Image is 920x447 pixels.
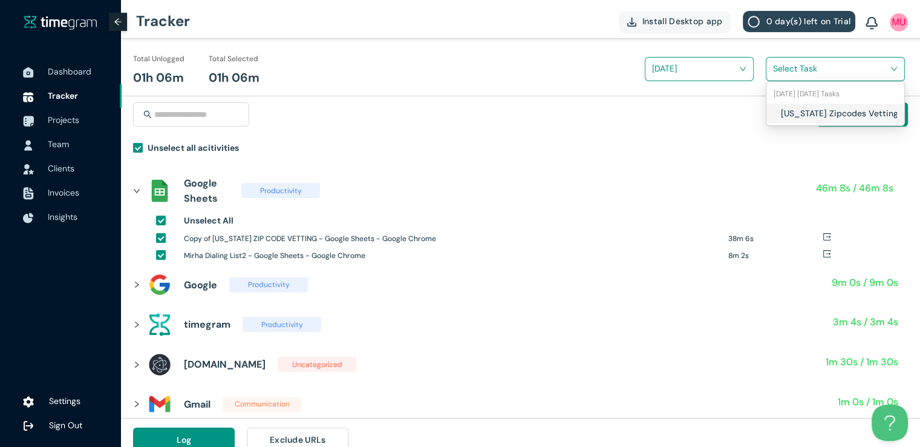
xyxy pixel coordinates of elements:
[133,68,184,87] h1: 01h 06m
[148,392,172,416] img: assets%2Ficons%2Ficons8-gmail-240.png
[838,394,898,409] h1: 1m 0s / 1m 0s
[184,397,210,412] h1: Gmail
[833,314,898,329] h1: 3m 4s / 3m 4s
[143,110,152,119] span: search
[642,15,723,28] span: Install Desktop app
[278,357,356,372] span: Uncategorized
[223,397,301,412] span: Communication
[148,353,172,377] img: assets%2Ficons%2Felectron-logo.png
[816,180,893,196] h1: 46m 8s / 46m 8s
[184,317,230,332] h1: timegram
[133,400,140,408] span: right
[48,139,69,150] span: Team
[184,357,266,372] h1: [DOMAIN_NAME]
[23,67,34,78] img: DashboardIcon
[48,90,78,101] span: Tracker
[133,53,184,65] h1: Total Unlogged
[133,281,140,288] span: right
[133,187,140,194] span: right
[241,183,320,198] span: Productivity
[184,214,233,227] h1: Unselect All
[23,140,34,151] img: UserIcon
[866,17,878,30] img: BellIcon
[148,273,172,297] img: assets%2Ficons%2Ficons8-google-240.png
[23,116,34,127] img: ProjectIcon
[184,277,217,293] h1: Google
[209,68,259,87] h1: 01h 06m
[184,176,229,206] h1: Google Sheets
[766,15,850,28] span: 0 day(s) left on Trial
[23,164,34,174] img: InvoiceIcon
[148,141,239,154] h1: Unselect all acitivities
[177,433,192,446] span: Log
[823,233,831,241] span: export
[24,15,97,30] img: timegram
[627,18,636,27] img: DownloadApp
[23,187,34,200] img: InvoiceIcon
[48,66,91,77] span: Dashboard
[823,250,831,258] span: export
[48,163,74,174] span: Clients
[49,396,80,406] span: Settings
[766,84,904,104] div: 17-09-2025 Wednesday Tasks
[48,187,79,198] span: Invoices
[23,420,34,431] img: logOut.ca60ddd252d7bab9102ea2608abe0238.svg
[270,433,326,446] span: Exclude URLs
[229,277,308,293] span: Productivity
[209,53,258,65] h1: Total Selected
[114,18,122,26] span: arrow-left
[743,11,855,32] button: 0 day(s) left on Trial
[832,275,898,290] h1: 9m 0s / 9m 0s
[826,354,898,369] h1: 1m 30s / 1m 30s
[184,233,719,245] h1: Copy of [US_STATE] ZIP CODE VETTING - Google Sheets - Google Chrome
[148,313,172,337] img: assets%2Ficons%2Ftg.png
[49,420,82,431] span: Sign Out
[48,211,77,222] span: Insights
[890,13,908,31] img: UserIcon
[48,114,79,125] span: Projects
[184,250,719,262] h1: Mirha Dialing List2 - Google Sheets - Google Chrome
[23,396,34,408] img: settings.78e04af822cf15d41b38c81147b09f22.svg
[728,233,823,245] h1: 38m 6s
[133,321,140,328] span: right
[148,179,172,203] img: assets%2Ficons%2Fsheets_official.png
[728,250,823,262] h1: 8m 2s
[23,213,34,223] img: InsightsIcon
[136,3,190,39] h1: Tracker
[619,11,731,32] button: Install Desktop app
[133,361,140,368] span: right
[872,405,908,441] iframe: Toggle Customer Support
[23,91,34,102] img: TimeTrackerIcon
[243,317,321,332] span: Productivity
